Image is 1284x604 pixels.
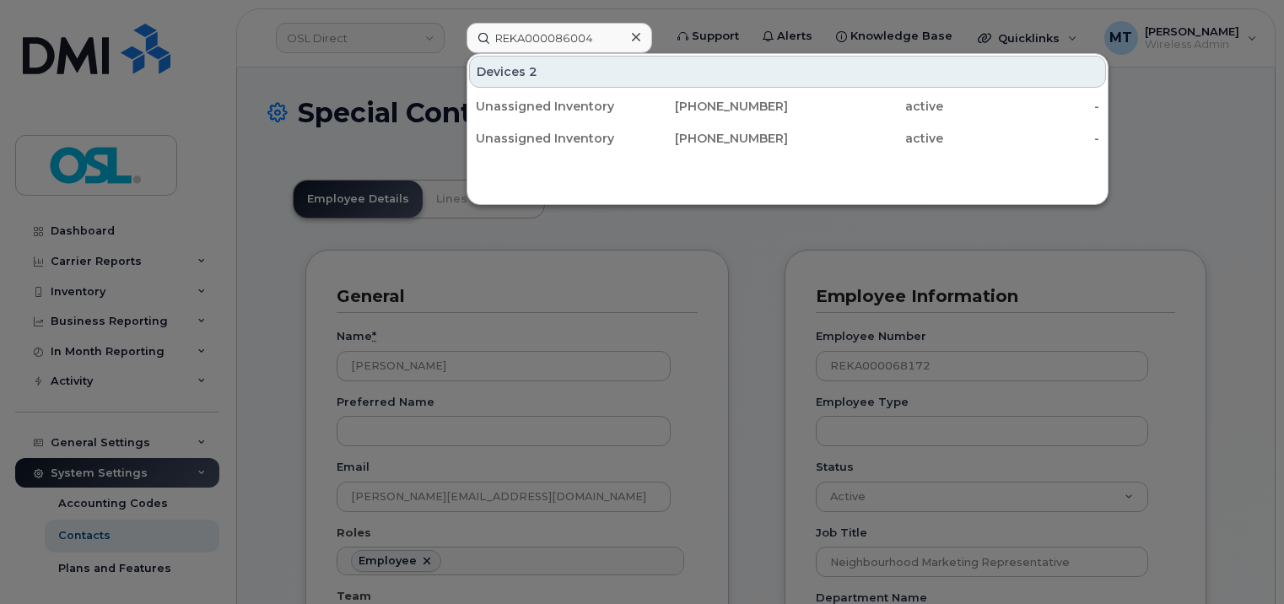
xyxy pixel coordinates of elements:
[788,98,944,115] div: active
[476,98,632,115] div: Unassigned Inventory
[632,130,788,147] div: [PHONE_NUMBER]
[632,98,788,115] div: [PHONE_NUMBER]
[529,63,537,80] span: 2
[469,123,1106,154] a: Unassigned Inventory[PHONE_NUMBER]active-
[788,130,944,147] div: active
[476,130,632,147] div: Unassigned Inventory
[943,130,1099,147] div: -
[943,98,1099,115] div: -
[469,91,1106,121] a: Unassigned Inventory[PHONE_NUMBER]active-
[469,56,1106,88] div: Devices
